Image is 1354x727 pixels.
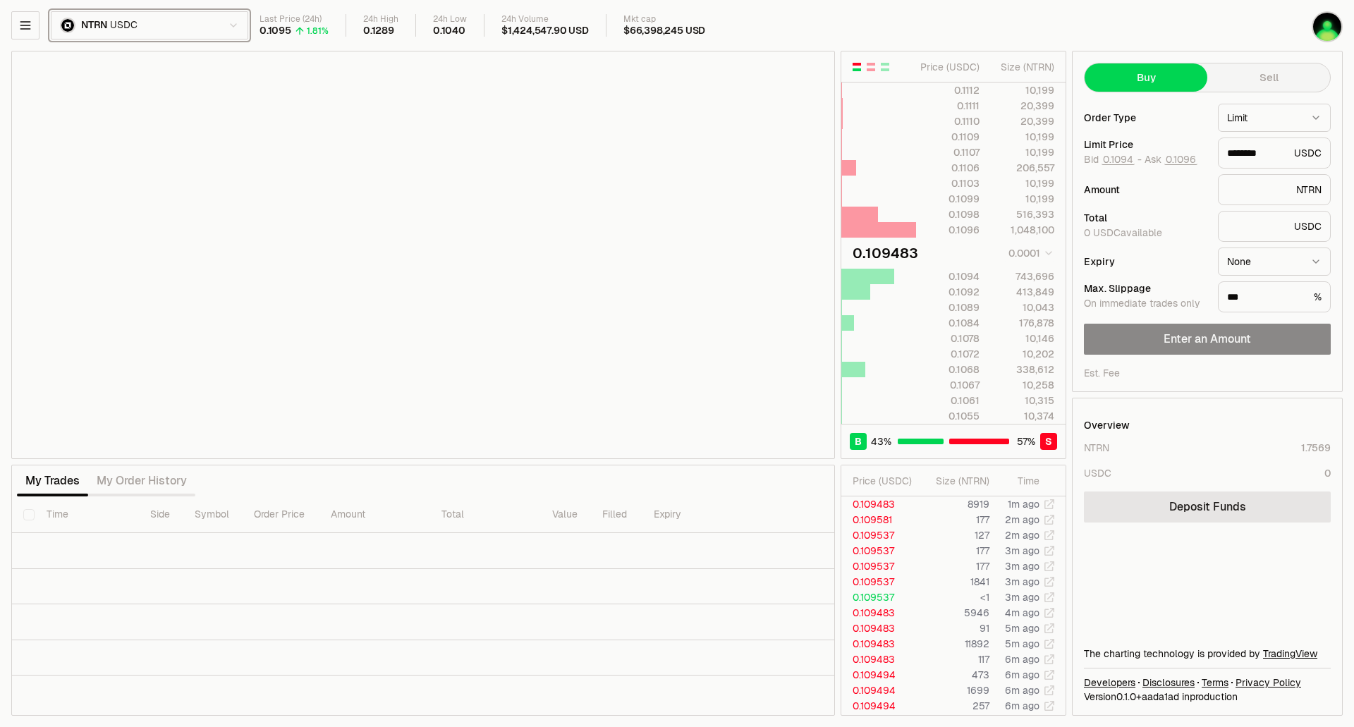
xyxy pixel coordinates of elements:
[919,589,990,605] td: <1
[1218,211,1331,242] div: USDC
[1001,474,1039,488] div: Time
[992,114,1054,128] div: 20,399
[1008,498,1039,511] time: 1m ago
[1084,213,1207,223] div: Total
[841,698,919,714] td: 0.109494
[1084,418,1130,432] div: Overview
[1313,13,1341,41] img: Antoine BdV (ATOM)
[879,61,891,73] button: Show Buy Orders Only
[917,393,980,408] div: 0.1061
[917,378,980,392] div: 0.1067
[919,683,990,698] td: 1699
[992,269,1054,283] div: 743,696
[841,527,919,543] td: 0.109537
[841,636,919,652] td: 0.109483
[17,467,88,495] button: My Trades
[1142,676,1195,690] a: Disclosures
[871,434,891,448] span: 43 %
[919,527,990,543] td: 127
[1005,668,1039,681] time: 6m ago
[1084,298,1207,310] div: On immediate trades only
[1085,63,1207,92] button: Buy
[919,558,990,574] td: 177
[841,652,919,667] td: 0.109483
[992,99,1054,113] div: 20,399
[1005,622,1039,635] time: 5m ago
[992,207,1054,221] div: 516,393
[919,512,990,527] td: 177
[1102,154,1135,165] button: 0.1094
[992,347,1054,361] div: 10,202
[1218,104,1331,132] button: Limit
[61,19,74,32] img: NTRN Logo
[1263,647,1317,660] a: TradingView
[930,474,989,488] div: Size ( NTRN )
[642,496,742,533] th: Expiry
[1005,606,1039,619] time: 4m ago
[1005,591,1039,604] time: 3m ago
[917,130,980,144] div: 0.1109
[917,99,980,113] div: 0.1111
[992,409,1054,423] div: 10,374
[1005,699,1039,712] time: 6m ago
[1005,684,1039,697] time: 6m ago
[1084,690,1331,704] div: Version 0.1.0 + in production
[919,574,990,589] td: 1841
[1005,544,1039,557] time: 3m ago
[183,496,243,533] th: Symbol
[841,621,919,636] td: 0.109483
[841,558,919,574] td: 0.109537
[917,269,980,283] div: 0.1094
[1004,245,1054,262] button: 0.0001
[433,14,467,25] div: 24h Low
[319,496,430,533] th: Amount
[917,161,980,175] div: 0.1106
[1218,174,1331,205] div: NTRN
[139,496,183,533] th: Side
[992,176,1054,190] div: 10,199
[841,574,919,589] td: 0.109537
[855,434,862,448] span: B
[1084,257,1207,267] div: Expiry
[992,378,1054,392] div: 10,258
[917,83,980,97] div: 0.1112
[865,61,877,73] button: Show Sell Orders Only
[110,19,137,32] span: USDC
[591,496,642,533] th: Filled
[1301,441,1331,455] div: 1.7569
[1005,513,1039,526] time: 2m ago
[260,25,291,37] div: 0.1095
[841,543,919,558] td: 0.109537
[1005,653,1039,666] time: 6m ago
[992,316,1054,330] div: 176,878
[81,19,107,32] span: NTRN
[88,467,195,495] button: My Order History
[917,176,980,190] div: 0.1103
[917,300,980,314] div: 0.1089
[1005,575,1039,588] time: 3m ago
[841,589,919,605] td: 0.109537
[1005,529,1039,542] time: 2m ago
[917,285,980,299] div: 0.1092
[917,331,980,346] div: 0.1078
[917,145,980,159] div: 0.1107
[1084,647,1331,661] div: The charting technology is provided by
[1142,690,1179,703] span: aada1ad2f77c1757f468fa0ec04a50fa47d1647e
[992,145,1054,159] div: 10,199
[851,61,862,73] button: Show Buy and Sell Orders
[919,652,990,667] td: 117
[992,300,1054,314] div: 10,043
[1084,676,1135,690] a: Developers
[1084,113,1207,123] div: Order Type
[992,285,1054,299] div: 413,849
[917,114,980,128] div: 0.1110
[430,496,541,533] th: Total
[992,393,1054,408] div: 10,315
[363,14,398,25] div: 24h High
[35,496,138,533] th: Time
[1084,491,1331,523] a: Deposit Funds
[917,223,980,237] div: 0.1096
[992,83,1054,97] div: 10,199
[853,474,918,488] div: Price ( USDC )
[917,409,980,423] div: 0.1055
